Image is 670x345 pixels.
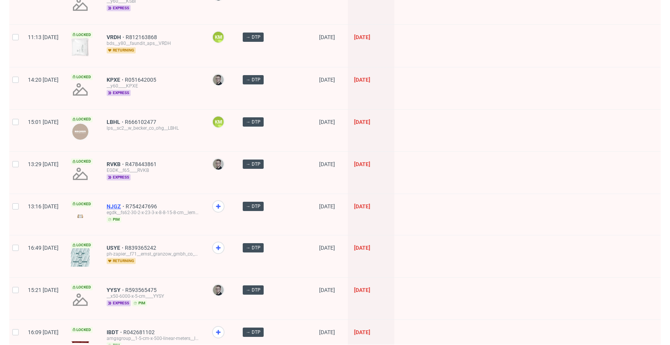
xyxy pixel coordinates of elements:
[125,287,158,293] a: R593565475
[213,32,224,43] figcaption: KM
[107,251,200,257] div: ph-zapier__f71__ernst_granzow_gmbh_co_kg__USYE
[319,161,335,167] span: [DATE]
[71,341,90,343] img: version_two_editor_design
[71,74,93,80] span: Locked
[28,34,59,40] span: 11:13 [DATE]
[107,329,123,335] a: IBDT
[246,34,261,41] span: → DTP
[107,90,131,96] span: express
[71,211,90,221] img: version_two_editor_design
[246,76,261,83] span: → DTP
[354,77,370,83] span: [DATE]
[107,119,125,125] a: LBHL
[213,285,224,295] img: Krystian Gaza
[319,203,335,209] span: [DATE]
[246,329,261,336] span: → DTP
[107,287,125,293] a: YYSY
[28,77,59,83] span: 14:20 [DATE]
[71,80,90,99] img: no_design.png
[319,119,335,125] span: [DATE]
[107,161,125,167] a: RVKB
[354,245,370,251] span: [DATE]
[125,161,158,167] a: R478443861
[107,83,200,89] div: __y60____KPXE
[126,203,159,209] a: R754247696
[107,34,126,40] a: VRDH
[132,300,147,306] span: pim
[246,118,261,125] span: → DTP
[28,245,59,251] span: 16:49 [DATE]
[354,329,370,335] span: [DATE]
[125,77,158,83] a: R051642005
[123,329,156,335] a: R042681102
[319,329,335,335] span: [DATE]
[28,119,59,125] span: 15:01 [DATE]
[319,287,335,293] span: [DATE]
[71,158,93,165] span: Locked
[107,216,121,223] span: pim
[107,300,131,306] span: express
[71,165,90,183] img: no_design.png
[107,293,200,299] div: __x50-6000-x-5-cm____YYSY
[71,201,93,207] span: Locked
[246,203,261,210] span: → DTP
[107,245,125,251] a: USYE
[107,203,126,209] a: NJGZ
[28,287,59,293] span: 15:21 [DATE]
[107,5,131,11] span: express
[107,209,200,216] div: egdk__fs62-30-2-x-23-3-x-8-8-15-8-cm__lemoine__NJGZ
[126,34,159,40] a: R812163868
[107,335,200,342] div: amgsgroup__1-5-cm-x-500-linear-meters__le_petit_lunetier__IBDT
[107,47,136,53] span: returning
[246,161,261,168] span: → DTP
[71,248,90,267] img: version_two_editor_design.png
[354,119,370,125] span: [DATE]
[107,40,200,46] div: bds__y80__faundit_aps__VRDH
[107,167,200,173] div: EGDK__f65____RVKB
[28,203,59,209] span: 13:16 [DATE]
[213,74,224,85] img: Krystian Gaza
[107,174,131,180] span: express
[107,125,200,131] div: lps__sc2__w_becker_co_ohg__LBHL
[71,38,90,57] img: version_two_editor_design
[71,122,90,141] img: version_two_editor_design
[354,203,370,209] span: [DATE]
[71,284,93,290] span: Locked
[354,161,370,167] span: [DATE]
[213,117,224,127] figcaption: KM
[125,119,158,125] a: R666102477
[107,258,136,264] span: returning
[71,290,90,309] img: no_design.png
[213,159,224,170] img: Krystian Gaza
[319,77,335,83] span: [DATE]
[71,242,93,248] span: Locked
[246,287,261,294] span: → DTP
[354,34,370,40] span: [DATE]
[107,77,125,83] a: KPXE
[246,244,261,251] span: → DTP
[319,245,335,251] span: [DATE]
[71,32,93,38] span: Locked
[28,161,59,167] span: 13:29 [DATE]
[71,116,93,122] span: Locked
[354,287,370,293] span: [DATE]
[125,245,158,251] a: R839365242
[71,327,93,333] span: Locked
[319,34,335,40] span: [DATE]
[28,329,59,335] span: 16:09 [DATE]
